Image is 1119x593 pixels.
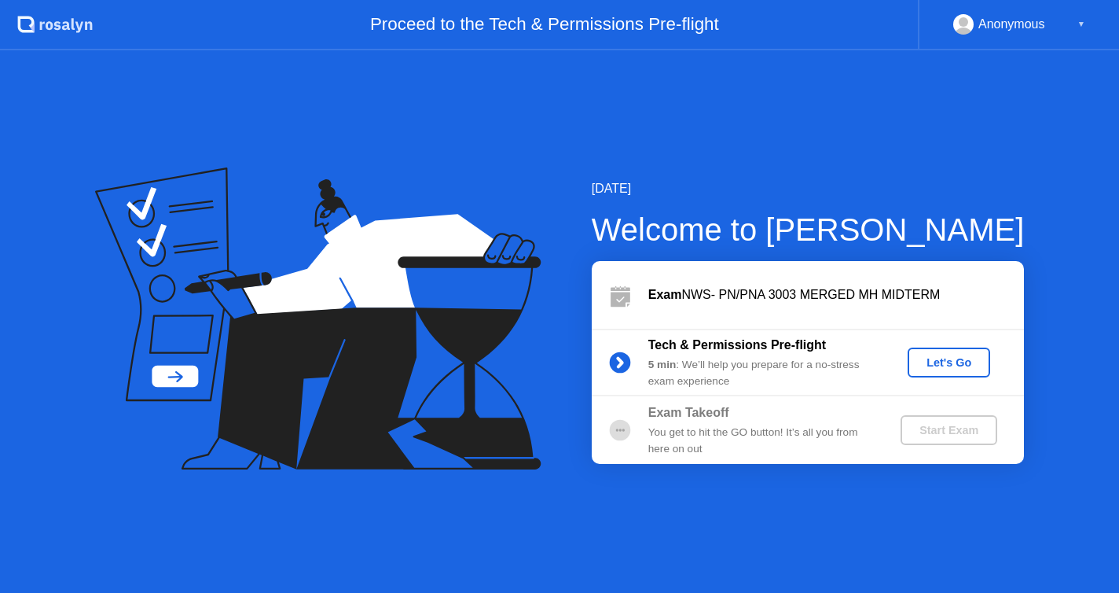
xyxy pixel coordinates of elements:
div: ▼ [1077,14,1085,35]
button: Start Exam [901,415,997,445]
div: Start Exam [907,424,991,436]
div: : We’ll help you prepare for a no-stress exam experience [648,357,875,389]
b: 5 min [648,359,677,370]
div: Welcome to [PERSON_NAME] [592,206,1025,253]
b: Tech & Permissions Pre-flight [648,338,826,352]
div: NWS- PN/PNA 3003 MERGED MH MIDTERM [648,285,1024,304]
div: Let's Go [914,356,984,369]
button: Let's Go [908,348,990,378]
div: Anonymous [978,14,1045,35]
div: You get to hit the GO button! It’s all you from here on out [648,425,875,457]
b: Exam [648,288,682,301]
div: [DATE] [592,179,1025,198]
b: Exam Takeoff [648,406,729,419]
